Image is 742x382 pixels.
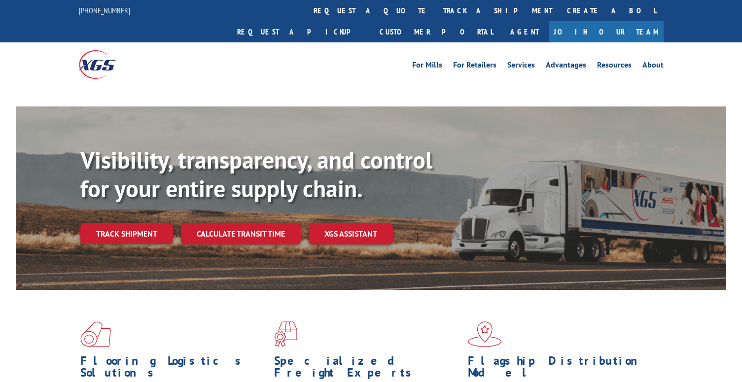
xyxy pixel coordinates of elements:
a: Track shipment [80,223,173,244]
a: About [642,61,664,72]
a: For Retailers [453,61,496,72]
a: For Mills [412,61,442,72]
a: XGS ASSISTANT [309,223,393,244]
a: Advantages [546,61,586,72]
a: Calculate transit time [181,223,301,244]
a: Services [507,61,535,72]
img: xgs-icon-flagship-distribution-model-red [468,321,502,347]
a: [PHONE_NUMBER] [79,5,130,15]
b: Visibility, transparency, and control for your entire supply chain. [80,144,432,204]
a: Agent [500,21,549,42]
a: Resources [597,61,632,72]
img: xgs-icon-total-supply-chain-intelligence-red [80,321,111,347]
a: Request a pickup [230,21,372,42]
a: Join Our Team [549,21,664,42]
a: Customer Portal [372,21,500,42]
img: xgs-icon-focused-on-flooring-red [274,321,297,347]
